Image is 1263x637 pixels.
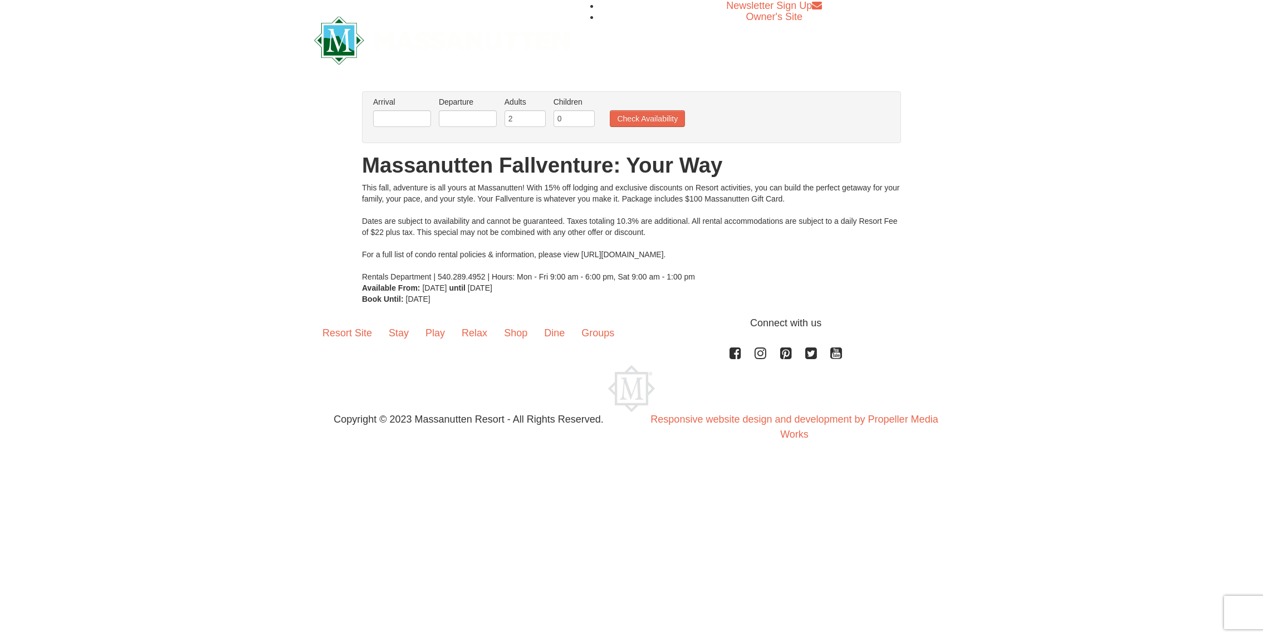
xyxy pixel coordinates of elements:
[554,96,595,107] label: Children
[362,182,901,282] div: This fall, adventure is all yours at Massanutten! With 15% off lodging and exclusive discounts on...
[439,96,497,107] label: Departure
[536,316,573,350] a: Dine
[610,110,685,127] button: Check Availability
[362,295,404,303] strong: Book Until:
[314,26,569,52] a: Massanutten Resort
[306,412,631,427] p: Copyright © 2023 Massanutten Resort - All Rights Reserved.
[417,316,453,350] a: Play
[573,316,623,350] a: Groups
[362,154,901,177] h1: Massanutten Fallventure: Your Way
[373,96,431,107] label: Arrival
[449,283,466,292] strong: until
[314,16,569,65] img: Massanutten Resort Logo
[608,365,655,412] img: Massanutten Resort Logo
[505,96,546,107] label: Adults
[468,283,492,292] span: [DATE]
[746,11,802,22] a: Owner's Site
[422,283,447,292] span: [DATE]
[380,316,417,350] a: Stay
[496,316,536,350] a: Shop
[650,414,938,440] a: Responsive website design and development by Propeller Media Works
[314,316,380,350] a: Resort Site
[453,316,496,350] a: Relax
[406,295,430,303] span: [DATE]
[314,316,949,331] p: Connect with us
[362,283,420,292] strong: Available From:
